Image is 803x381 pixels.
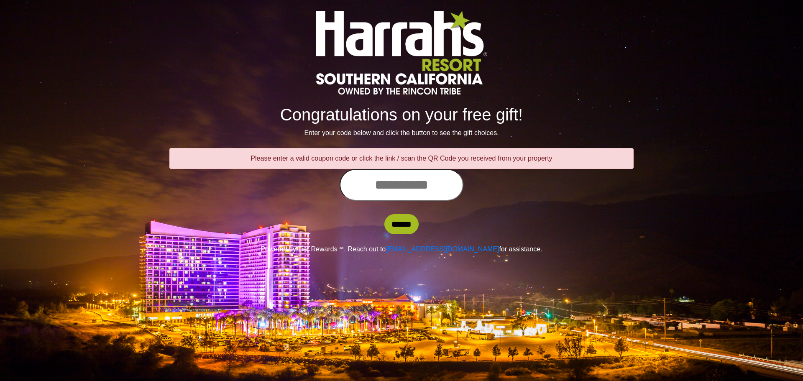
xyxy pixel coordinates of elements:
a: [EMAIL_ADDRESS][DOMAIN_NAME] [386,245,499,253]
img: Logo [316,11,487,95]
p: Enter your code below and click the button to see the gift choices. [169,128,634,138]
span: Powered by Tier Rewards™. Reach out to for assistance. [261,245,542,253]
div: Please enter a valid coupon code or click the link / scan the QR Code you received from your prop... [169,148,634,169]
h1: Congratulations on your free gift! [169,105,634,125]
